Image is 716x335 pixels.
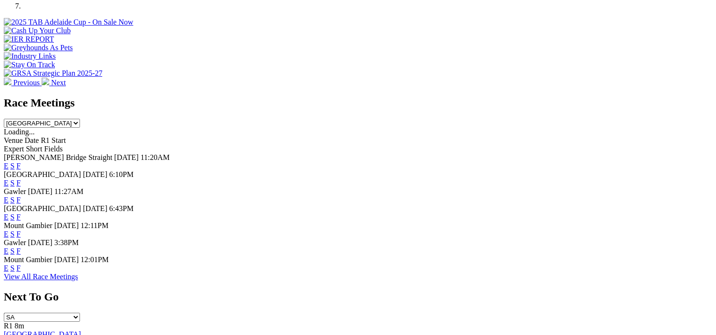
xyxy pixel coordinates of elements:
[4,18,133,26] img: 2025 TAB Adelaide Cup - On Sale Now
[17,247,21,255] a: F
[4,247,9,255] a: E
[4,238,26,247] span: Gawler
[4,61,55,69] img: Stay On Track
[4,187,26,195] span: Gawler
[4,26,71,35] img: Cash Up Your Club
[4,273,78,281] a: View All Race Meetings
[141,153,170,161] span: 11:20AM
[26,145,43,153] span: Short
[4,264,9,272] a: E
[17,213,21,221] a: F
[4,179,9,187] a: E
[28,187,53,195] span: [DATE]
[4,79,42,87] a: Previous
[4,136,23,144] span: Venue
[41,136,66,144] span: R1 Start
[4,35,54,44] img: IER REPORT
[10,179,15,187] a: S
[4,196,9,204] a: E
[80,256,109,264] span: 12:01PM
[4,170,81,178] span: [GEOGRAPHIC_DATA]
[4,230,9,238] a: E
[83,170,107,178] span: [DATE]
[17,264,21,272] a: F
[28,238,53,247] span: [DATE]
[114,153,139,161] span: [DATE]
[10,196,15,204] a: S
[13,79,40,87] span: Previous
[51,79,66,87] span: Next
[4,44,73,52] img: Greyhounds As Pets
[54,221,79,229] span: [DATE]
[17,196,21,204] a: F
[4,153,112,161] span: [PERSON_NAME] Bridge Straight
[4,221,53,229] span: Mount Gambier
[42,78,49,85] img: chevron-right-pager-white.svg
[10,213,15,221] a: S
[17,230,21,238] a: F
[17,162,21,170] a: F
[10,230,15,238] a: S
[4,204,81,212] span: [GEOGRAPHIC_DATA]
[44,145,62,153] span: Fields
[83,204,107,212] span: [DATE]
[4,78,11,85] img: chevron-left-pager-white.svg
[42,79,66,87] a: Next
[4,162,9,170] a: E
[17,179,21,187] a: F
[4,256,53,264] span: Mount Gambier
[54,256,79,264] span: [DATE]
[109,204,134,212] span: 6:43PM
[10,264,15,272] a: S
[4,52,56,61] img: Industry Links
[4,97,712,109] h2: Race Meetings
[4,128,35,136] span: Loading...
[25,136,39,144] span: Date
[4,322,13,330] span: R1
[80,221,108,229] span: 12:11PM
[54,187,84,195] span: 11:27AM
[54,238,79,247] span: 3:38PM
[10,162,15,170] a: S
[15,322,24,330] span: 8m
[4,69,102,78] img: GRSA Strategic Plan 2025-27
[109,170,134,178] span: 6:10PM
[4,145,24,153] span: Expert
[4,291,712,303] h2: Next To Go
[4,213,9,221] a: E
[10,247,15,255] a: S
